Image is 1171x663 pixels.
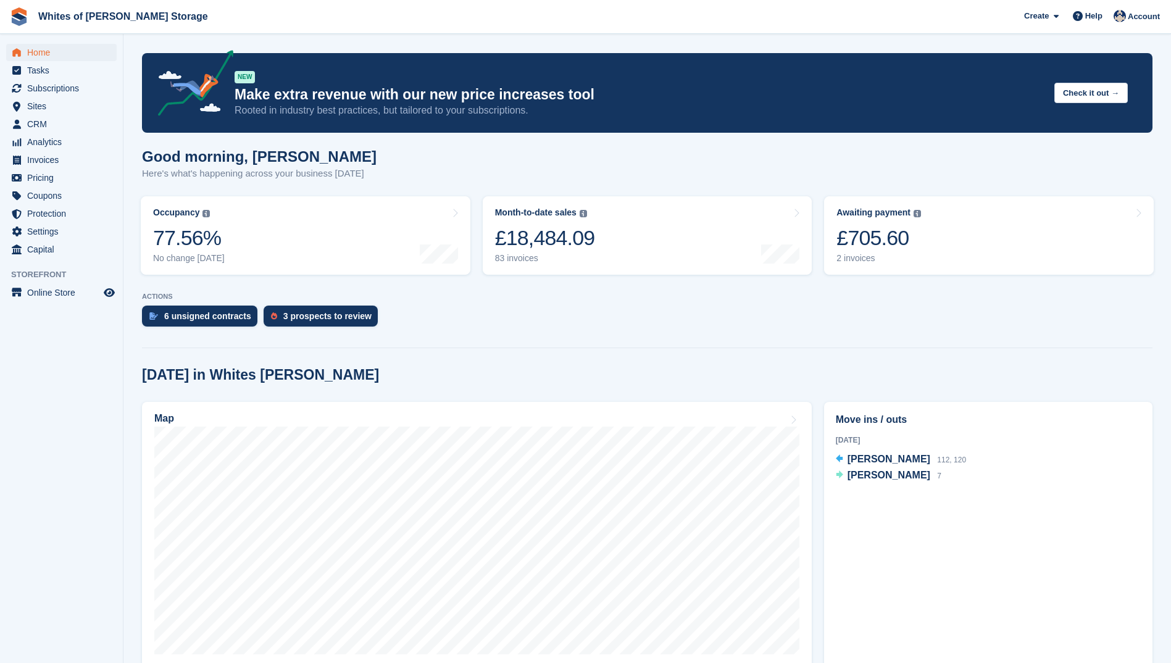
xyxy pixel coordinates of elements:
a: menu [6,205,117,222]
img: price-adjustments-announcement-icon-8257ccfd72463d97f412b2fc003d46551f7dbcb40ab6d574587a9cd5c0d94... [148,50,234,120]
h2: Map [154,413,174,424]
a: menu [6,62,117,79]
div: Awaiting payment [836,207,911,218]
a: menu [6,169,117,186]
span: Online Store [27,284,101,301]
div: £705.60 [836,225,921,251]
span: Subscriptions [27,80,101,97]
span: Create [1024,10,1049,22]
a: menu [6,241,117,258]
span: Pricing [27,169,101,186]
span: Storefront [11,269,123,281]
a: Preview store [102,285,117,300]
a: [PERSON_NAME] 7 [836,468,941,484]
a: 3 prospects to review [264,306,384,333]
div: NEW [235,71,255,83]
span: 112, 120 [937,456,966,464]
a: [PERSON_NAME] 112, 120 [836,452,966,468]
span: Capital [27,241,101,258]
a: Month-to-date sales £18,484.09 83 invoices [483,196,812,275]
a: menu [6,151,117,169]
a: menu [6,98,117,115]
div: Month-to-date sales [495,207,577,218]
span: Sites [27,98,101,115]
div: [DATE] [836,435,1141,446]
a: 6 unsigned contracts [142,306,264,333]
img: contract_signature_icon-13c848040528278c33f63329250d36e43548de30e8caae1d1a13099fd9432cc5.svg [149,312,158,320]
h1: Good morning, [PERSON_NAME] [142,148,377,165]
img: stora-icon-8386f47178a22dfd0bd8f6a31ec36ba5ce8667c1dd55bd0f319d3a0aa187defe.svg [10,7,28,26]
span: Invoices [27,151,101,169]
span: 7 [937,472,941,480]
img: prospect-51fa495bee0391a8d652442698ab0144808aea92771e9ea1ae160a38d050c398.svg [271,312,277,320]
a: menu [6,44,117,61]
a: menu [6,284,117,301]
p: Rooted in industry best practices, but tailored to your subscriptions. [235,104,1044,117]
span: Analytics [27,133,101,151]
p: ACTIONS [142,293,1152,301]
span: Home [27,44,101,61]
p: Make extra revenue with our new price increases tool [235,86,1044,104]
span: Account [1128,10,1160,23]
a: Awaiting payment £705.60 2 invoices [824,196,1154,275]
p: Here's what's happening across your business [DATE] [142,167,377,181]
a: menu [6,223,117,240]
a: Occupancy 77.56% No change [DATE] [141,196,470,275]
img: icon-info-grey-7440780725fd019a000dd9b08b2336e03edf1995a4989e88bcd33f0948082b44.svg [914,210,921,217]
img: icon-info-grey-7440780725fd019a000dd9b08b2336e03edf1995a4989e88bcd33f0948082b44.svg [202,210,210,217]
button: Check it out → [1054,83,1128,103]
span: Coupons [27,187,101,204]
a: menu [6,133,117,151]
span: Settings [27,223,101,240]
span: Protection [27,205,101,222]
div: 83 invoices [495,253,595,264]
span: Tasks [27,62,101,79]
div: 6 unsigned contracts [164,311,251,321]
a: menu [6,115,117,133]
span: Help [1085,10,1102,22]
a: Whites of [PERSON_NAME] Storage [33,6,213,27]
img: Wendy [1114,10,1126,22]
img: icon-info-grey-7440780725fd019a000dd9b08b2336e03edf1995a4989e88bcd33f0948082b44.svg [580,210,587,217]
div: 3 prospects to review [283,311,372,321]
h2: [DATE] in Whites [PERSON_NAME] [142,367,379,383]
span: [PERSON_NAME] [848,454,930,464]
a: menu [6,80,117,97]
div: No change [DATE] [153,253,225,264]
a: menu [6,187,117,204]
span: CRM [27,115,101,133]
span: [PERSON_NAME] [848,470,930,480]
div: 2 invoices [836,253,921,264]
div: Occupancy [153,207,199,218]
div: 77.56% [153,225,225,251]
div: £18,484.09 [495,225,595,251]
h2: Move ins / outs [836,412,1141,427]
